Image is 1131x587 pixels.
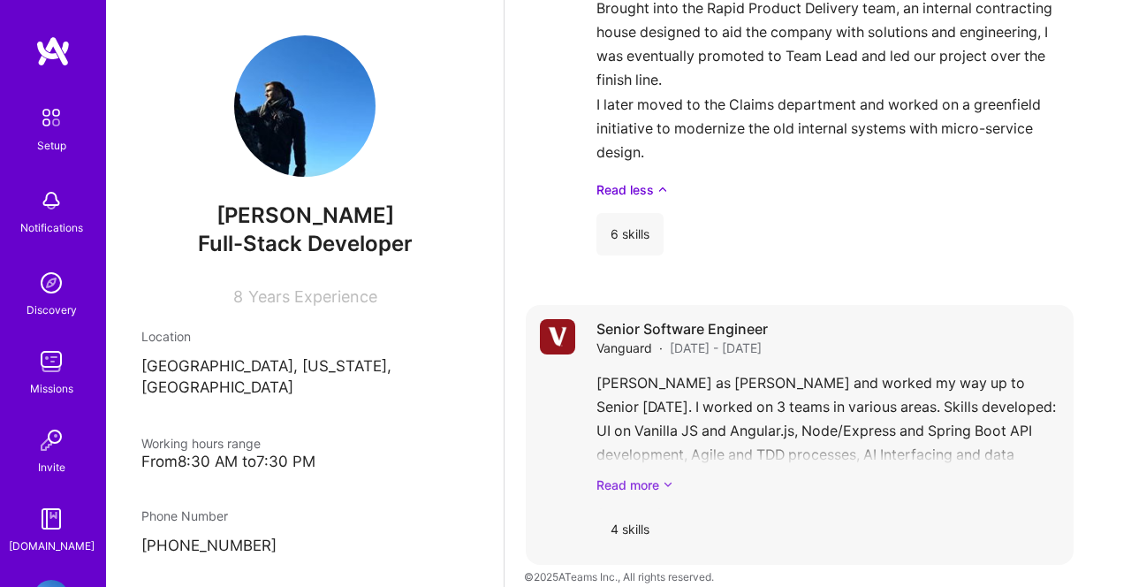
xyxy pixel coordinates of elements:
[659,339,663,357] span: ·
[34,183,69,218] img: bell
[596,476,1059,494] a: Read more
[20,218,83,237] div: Notifications
[233,287,243,306] span: 8
[141,202,468,229] span: [PERSON_NAME]
[596,319,768,339] h4: Senior Software Engineer
[34,501,69,537] img: guide book
[248,287,377,306] span: Years Experience
[540,319,575,354] img: Company logo
[34,423,69,458] img: Invite
[141,536,468,557] p: [PHONE_NUMBER]
[30,379,73,398] div: Missions
[141,453,468,471] div: From 8:30 AM to 7:30 PM
[198,231,413,256] span: Full-Stack Developer
[141,327,468,346] div: Location
[596,213,664,255] div: 6 skills
[37,136,66,155] div: Setup
[34,265,69,301] img: discovery
[141,508,228,523] span: Phone Number
[663,476,673,494] i: icon ArrowDownSecondaryDark
[234,35,376,177] img: User Avatar
[27,301,77,319] div: Discovery
[9,537,95,555] div: [DOMAIN_NAME]
[657,180,668,199] i: icon ArrowUpSecondaryDark
[33,99,70,136] img: setup
[141,436,261,451] span: Working hours range
[35,35,71,67] img: logo
[141,356,468,399] p: [GEOGRAPHIC_DATA], [US_STATE], [GEOGRAPHIC_DATA]
[596,508,664,551] div: 4 skills
[38,458,65,476] div: Invite
[34,344,69,379] img: teamwork
[596,339,652,357] span: Vanguard
[670,339,762,357] span: [DATE] - [DATE]
[596,180,1059,199] a: Read less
